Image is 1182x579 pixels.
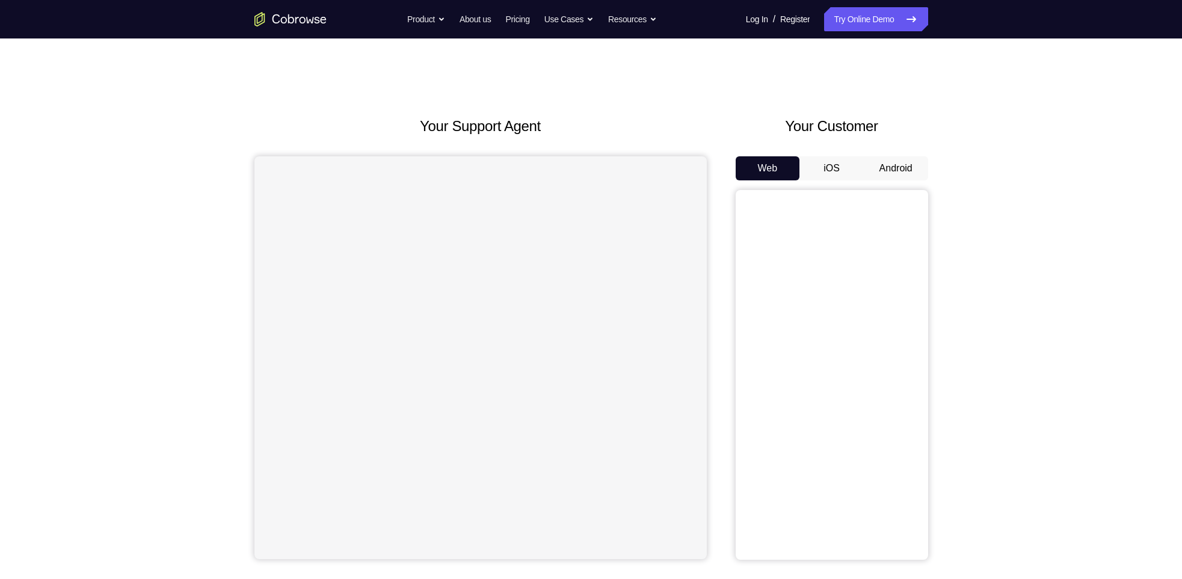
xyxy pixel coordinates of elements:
[544,7,594,31] button: Use Cases
[254,156,707,559] iframe: Agent
[746,7,768,31] a: Log In
[460,7,491,31] a: About us
[864,156,928,180] button: Android
[608,7,657,31] button: Resources
[736,115,928,137] h2: Your Customer
[780,7,810,31] a: Register
[407,7,445,31] button: Product
[736,156,800,180] button: Web
[824,7,928,31] a: Try Online Demo
[505,7,529,31] a: Pricing
[773,12,775,26] span: /
[799,156,864,180] button: iOS
[254,12,327,26] a: Go to the home page
[254,115,707,137] h2: Your Support Agent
